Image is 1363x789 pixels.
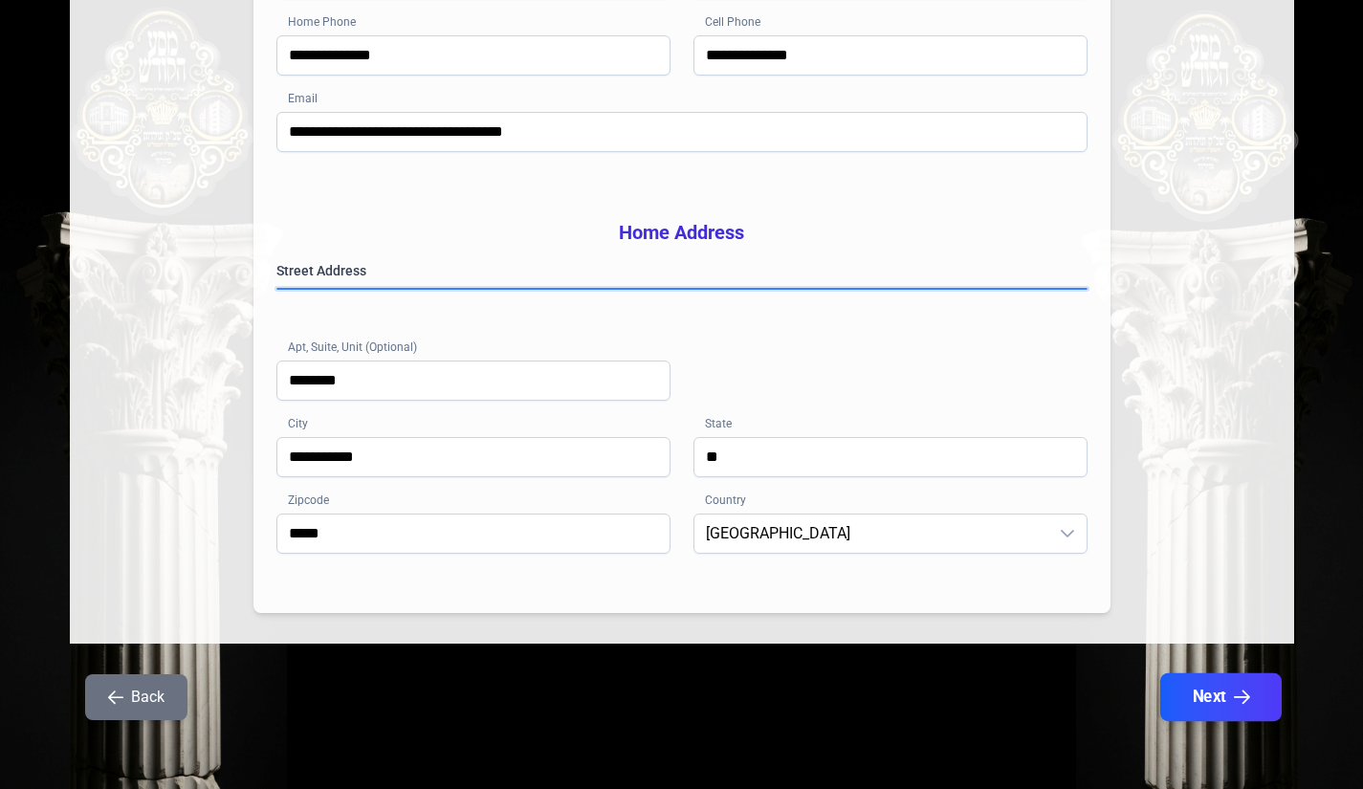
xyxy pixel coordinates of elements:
[1159,673,1281,721] button: Next
[85,674,187,720] button: Back
[276,219,1088,246] h3: Home Address
[1048,515,1087,553] div: dropdown trigger
[694,515,1048,553] span: United States
[276,261,1088,280] label: Street Address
